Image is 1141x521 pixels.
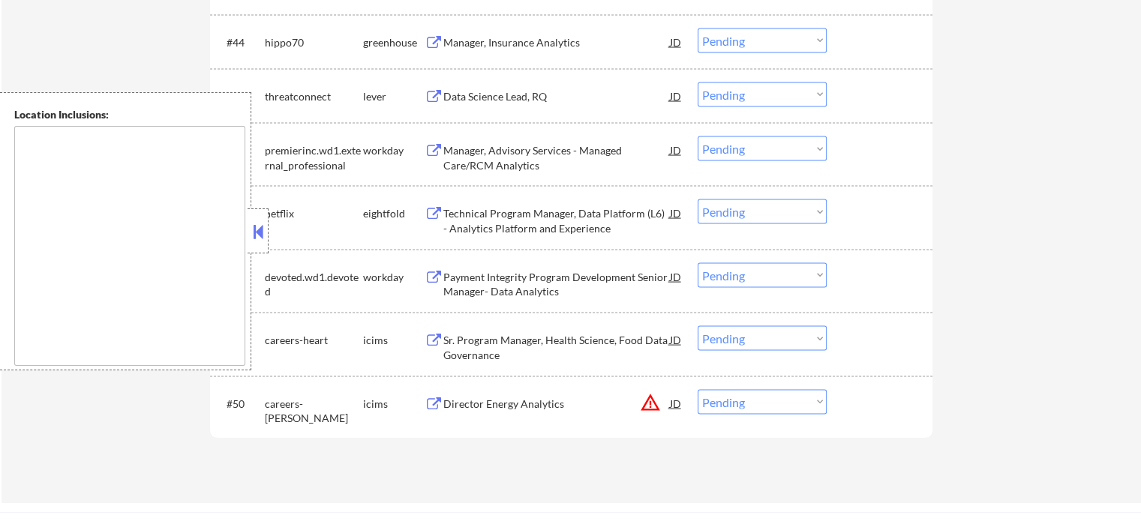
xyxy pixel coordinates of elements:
[363,143,425,158] div: workday
[14,107,245,122] div: Location Inclusions:
[363,397,425,412] div: icims
[265,270,363,299] div: devoted.wd1.devoted
[668,326,683,353] div: JD
[265,397,363,426] div: careers-[PERSON_NAME]
[443,89,670,104] div: Data Science Lead, RQ
[640,392,661,413] button: warning_amber
[443,333,670,362] div: Sr. Program Manager, Health Science, Food Data Governance
[443,206,670,235] div: Technical Program Manager, Data Platform (L6) - Analytics Platform and Experience
[668,390,683,417] div: JD
[363,89,425,104] div: lever
[363,270,425,285] div: workday
[363,35,425,50] div: greenhouse
[668,28,683,55] div: JD
[668,199,683,226] div: JD
[668,136,683,163] div: JD
[668,82,683,109] div: JD
[668,263,683,290] div: JD
[227,35,253,50] div: #44
[265,333,363,348] div: careers-heart
[443,397,670,412] div: Director Energy Analytics
[363,206,425,221] div: eightfold
[265,35,363,50] div: hippo70
[443,270,670,299] div: Payment Integrity Program Development Senior Manager- Data Analytics
[265,89,363,104] div: threatconnect
[265,143,363,172] div: premierinc.wd1.external_professional
[443,143,670,172] div: Manager, Advisory Services - Managed Care/RCM Analytics
[227,397,253,412] div: #50
[265,206,363,221] div: netflix
[363,333,425,348] div: icims
[443,35,670,50] div: Manager, Insurance Analytics
[227,89,253,104] div: #45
